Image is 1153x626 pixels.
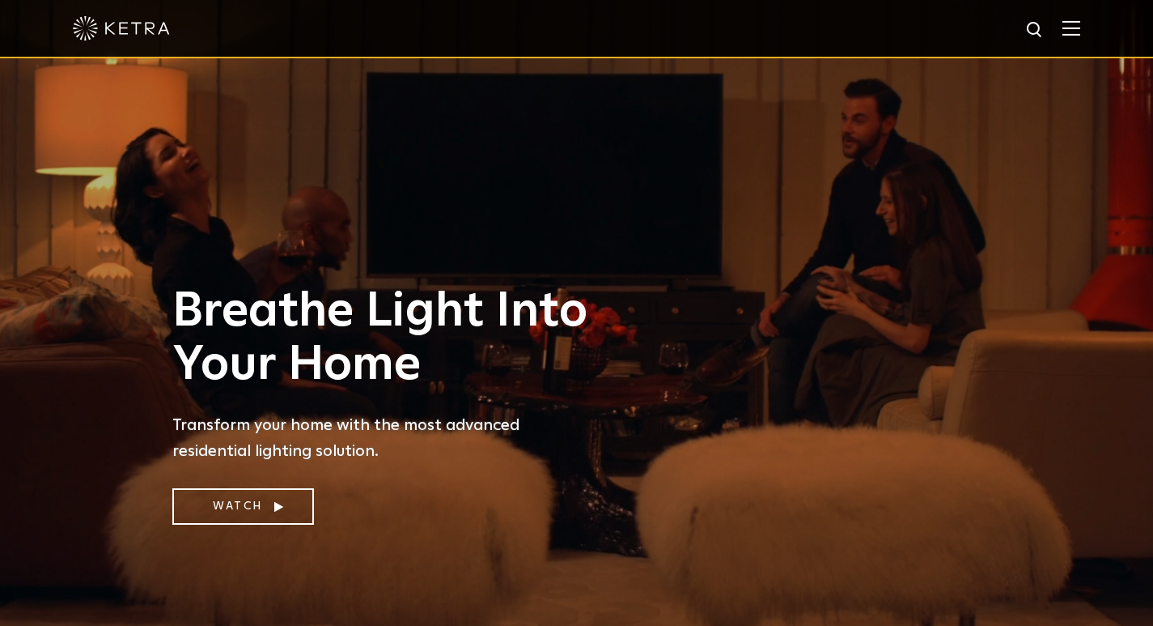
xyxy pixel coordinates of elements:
[1025,20,1045,40] img: search icon
[172,488,314,525] a: Watch
[1062,20,1080,36] img: Hamburger%20Nav.svg
[172,285,601,392] h1: Breathe Light Into Your Home
[172,412,601,464] p: Transform your home with the most advanced residential lighting solution.
[73,16,170,40] img: ketra-logo-2019-white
